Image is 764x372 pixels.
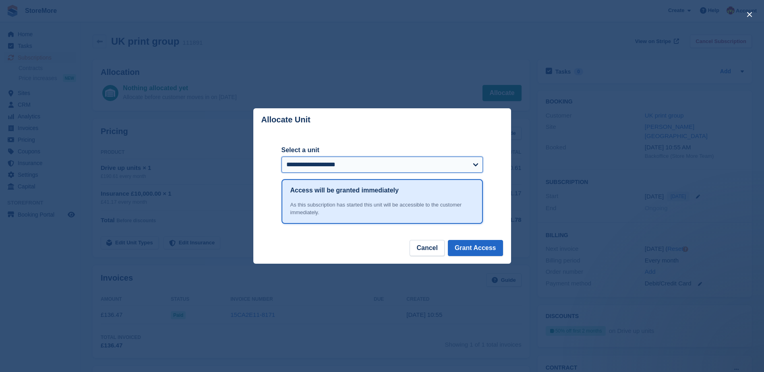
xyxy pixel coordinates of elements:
div: As this subscription has started this unit will be accessible to the customer immediately. [290,201,474,217]
button: Cancel [410,240,444,256]
p: Allocate Unit [261,115,311,124]
label: Select a unit [282,145,483,155]
h1: Access will be granted immediately [290,186,399,195]
button: close [743,8,756,21]
button: Grant Access [448,240,503,256]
